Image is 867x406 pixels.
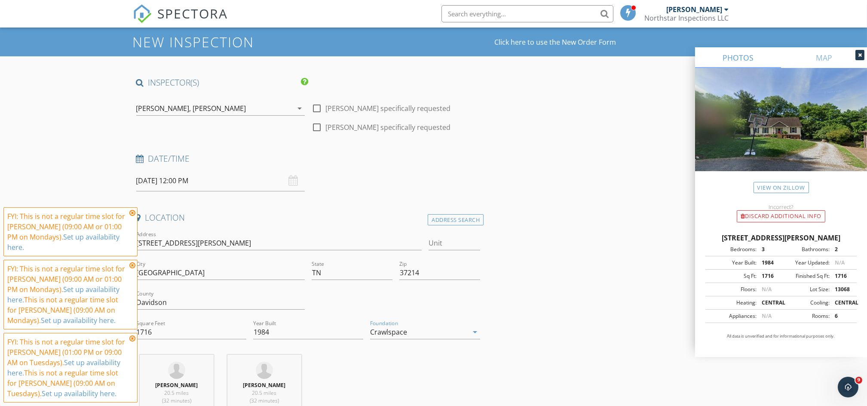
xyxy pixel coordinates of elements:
[136,170,305,191] input: Select date
[667,5,723,14] div: [PERSON_NAME]
[781,272,830,280] div: Finished Sq Ft:
[708,272,757,280] div: Sq Ft:
[781,259,830,267] div: Year Updated:
[252,389,276,397] span: 20.5 miles
[256,362,273,379] img: default-user-f0147aede5fd5fa78ca7ade42f37bd4542148d508eef1c3d3ea960f66861d68b.jpg
[428,214,484,226] div: Address Search
[193,105,246,112] div: [PERSON_NAME]
[158,4,228,22] span: SPECTORA
[781,312,830,320] div: Rooms:
[136,153,481,164] h4: Date/Time
[695,203,867,210] div: Incorrect?
[325,123,450,132] label: [PERSON_NAME] specifically requested
[781,47,867,68] a: MAP
[708,246,757,253] div: Bedrooms:
[708,312,757,320] div: Appliances:
[7,232,119,252] a: Set up availability here.
[855,377,862,384] span: 9
[762,286,772,293] span: N/A
[781,246,830,253] div: Bathrooms:
[695,68,867,192] img: streetview
[757,299,781,307] div: CENTRAL
[441,5,613,22] input: Search everything...
[830,286,854,293] div: 13068
[830,272,854,280] div: 1716
[155,381,198,389] strong: [PERSON_NAME]
[7,337,127,399] div: FYI: This is not a regular time slot for [PERSON_NAME] (01:00 PM or 09:00 AM on Tuesdays). This i...
[133,4,152,23] img: The Best Home Inspection Software - Spectora
[830,312,854,320] div: 6
[781,286,830,293] div: Lot Size:
[838,377,858,397] iframe: Intercom live chat
[757,272,781,280] div: 1716
[708,259,757,267] div: Year Built:
[370,328,407,336] div: Crawlspace
[495,39,616,46] a: Click here to use the New Order Form
[705,333,857,339] p: All data is unverified and for informational purposes only.
[757,246,781,253] div: 3
[737,210,825,222] div: Discard Additional info
[41,316,116,325] a: Set up availability here.
[294,103,305,114] i: arrow_drop_down
[781,299,830,307] div: Cooling:
[133,34,323,49] h1: New Inspection
[136,105,191,112] div: [PERSON_NAME],
[708,299,757,307] div: Heating:
[133,12,228,30] a: SPECTORA
[42,389,116,398] a: Set up availability here.
[757,259,781,267] div: 1984
[7,211,127,252] div: FYI: This is not a regular time slot for [PERSON_NAME] (09:00 AM or 01:00 PM on Mondays).
[7,264,127,326] div: FYI: This is not a regular time slot for [PERSON_NAME] (09:00 AM or 01:00 PM on Mondays). This is...
[325,104,450,113] label: [PERSON_NAME] specifically requested
[164,389,189,397] span: 20.5 miles
[695,47,781,68] a: PHOTOS
[470,327,480,337] i: arrow_drop_down
[136,77,308,88] h4: INSPECTOR(S)
[754,181,809,193] a: View on Zillow
[7,285,119,304] a: Set up availability here.
[136,212,481,223] h4: Location
[243,381,285,389] strong: [PERSON_NAME]
[835,259,845,266] span: N/A
[708,286,757,293] div: Floors:
[7,358,120,378] a: Set up availability here.
[830,299,854,307] div: CENTRAL
[762,312,772,320] span: N/A
[250,397,279,404] span: (32 minutes)
[168,362,185,379] img: default-user-f0147aede5fd5fa78ca7ade42f37bd4542148d508eef1c3d3ea960f66861d68b.jpg
[705,233,857,243] div: [STREET_ADDRESS][PERSON_NAME]
[645,14,729,22] div: Northstar Inspections LLC
[162,397,191,404] span: (32 minutes)
[830,246,854,253] div: 2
